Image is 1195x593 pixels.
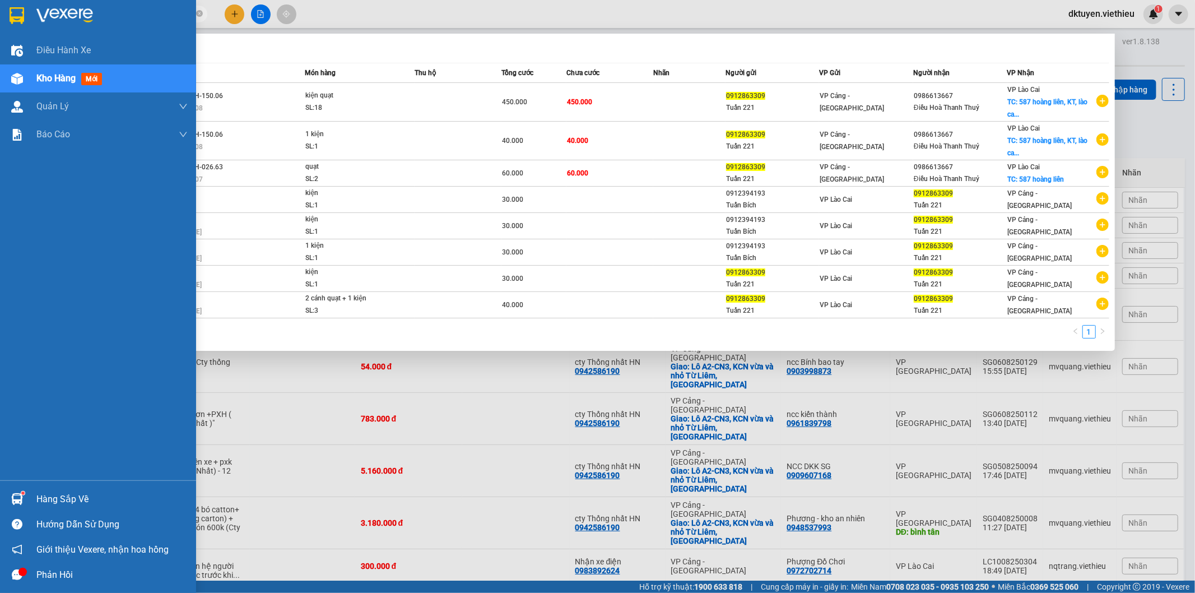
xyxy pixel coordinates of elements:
[1096,192,1109,205] span: plus-circle
[1008,216,1072,236] span: VP Cảng - [GEOGRAPHIC_DATA]
[502,98,527,106] span: 450.000
[726,279,819,290] div: Tuấn 221
[1096,166,1109,178] span: plus-circle
[1069,325,1082,339] button: left
[914,242,953,250] span: 0912863309
[305,266,389,279] div: kiện
[914,200,1007,211] div: Tuấn 221
[726,188,819,200] div: 0912394193
[36,43,91,57] span: Điều hành xe
[820,248,852,256] span: VP Lào Cai
[819,69,840,77] span: VP Gửi
[305,214,389,226] div: kiện
[36,543,169,557] span: Giới thiệu Vexere, nhận hoa hồng
[6,29,49,72] img: logo
[36,516,188,533] div: Hướng dẫn sử dụng
[305,226,389,238] div: SL: 1
[820,222,852,230] span: VP Lào Cai
[820,196,852,203] span: VP Lào Cai
[566,69,599,77] span: Chưa cước
[914,189,953,197] span: 0912863309
[567,98,592,106] span: 450.000
[1096,219,1109,231] span: plus-circle
[305,90,389,102] div: kiện quạt
[305,187,389,200] div: kiện
[502,196,523,203] span: 30.000
[914,161,1007,173] div: 0986613667
[11,73,23,85] img: warehouse-icon
[12,544,22,555] span: notification
[305,161,389,173] div: quạt
[305,69,336,77] span: Món hàng
[117,54,184,66] span: BD1508250224
[305,102,389,114] div: SL: 18
[55,35,111,59] strong: PHIẾU GỬI HÀNG
[179,130,188,139] span: down
[914,129,1007,141] div: 0986613667
[305,279,389,291] div: SL: 1
[1083,326,1095,338] a: 1
[1096,325,1109,339] li: Next Page
[415,69,436,77] span: Thu hộ
[726,240,819,252] div: 0912394193
[36,491,188,508] div: Hàng sắp về
[913,69,950,77] span: Người nhận
[36,99,69,113] span: Quản Lý
[567,137,588,145] span: 40.000
[914,141,1007,152] div: Điều Hoà Thanh Thuỷ
[820,92,884,112] span: VP Cảng - [GEOGRAPHIC_DATA]
[1008,86,1040,94] span: VP Lào Cai
[726,226,819,238] div: Tuấn Bích
[305,128,389,141] div: 1 kiện
[305,252,389,265] div: SL: 1
[305,141,389,153] div: SL: 1
[1008,175,1064,183] span: TC: 587 hoàng liên
[726,131,765,138] span: 0912863309
[36,567,188,583] div: Phản hồi
[11,129,23,141] img: solution-icon
[1082,325,1096,339] li: 1
[1008,163,1040,171] span: VP Lào Cai
[726,200,819,211] div: Tuấn Bích
[1099,328,1106,335] span: right
[81,73,102,85] span: mới
[726,268,765,276] span: 0912863309
[726,295,765,303] span: 0912863309
[914,279,1007,290] div: Tuấn 221
[726,305,819,317] div: Tuấn 221
[726,252,819,264] div: Tuấn Bích
[567,169,588,177] span: 60.000
[36,73,76,84] span: Kho hàng
[726,214,819,226] div: 0912394193
[1096,133,1109,146] span: plus-circle
[914,295,953,303] span: 0912863309
[726,92,765,100] span: 0912863309
[11,101,23,113] img: warehouse-icon
[914,102,1007,114] div: Điều Hoà Thanh Thuỷ
[1096,298,1109,310] span: plus-circle
[10,7,24,24] img: logo-vxr
[12,569,22,580] span: message
[1008,268,1072,289] span: VP Cảng - [GEOGRAPHIC_DATA]
[502,248,523,256] span: 30.000
[1008,295,1072,315] span: VP Cảng - [GEOGRAPHIC_DATA]
[179,102,188,111] span: down
[502,169,523,177] span: 60.000
[914,216,953,224] span: 0912863309
[820,301,852,309] span: VP Lào Cai
[196,10,203,17] span: close-circle
[1096,271,1109,284] span: plus-circle
[21,492,25,495] sup: 1
[64,71,113,88] strong: 02143888555, 0243777888
[502,137,523,145] span: 40.000
[1096,95,1109,107] span: plus-circle
[11,493,23,505] img: warehouse-icon
[502,275,523,282] span: 30.000
[820,163,884,183] span: VP Cảng - [GEOGRAPHIC_DATA]
[820,275,852,282] span: VP Lào Cai
[1069,325,1082,339] li: Previous Page
[305,240,389,252] div: 1 kiện
[726,69,756,77] span: Người gửi
[305,305,389,317] div: SL: 3
[726,163,765,171] span: 0912863309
